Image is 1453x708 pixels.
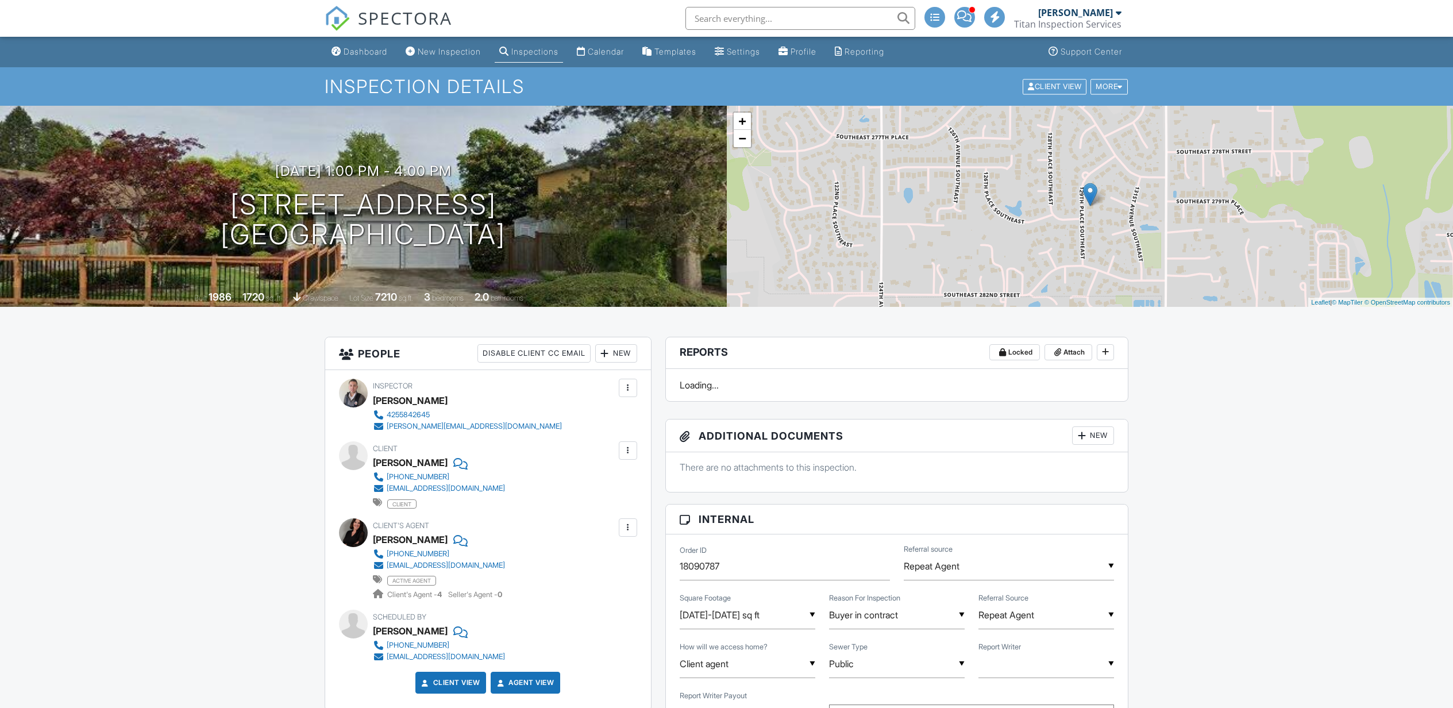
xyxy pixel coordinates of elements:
[373,640,505,651] a: [PHONE_NUMBER]
[448,590,502,599] span: Seller's Agent -
[387,410,430,420] div: 4255842645
[1022,82,1089,90] a: Client View
[221,190,506,251] h1: [STREET_ADDRESS] [GEOGRAPHIC_DATA]
[194,294,207,302] span: Built
[1365,299,1450,306] a: © OpenStreetMap contributors
[1332,299,1363,306] a: © MapTiler
[1014,18,1121,30] div: Titan Inspection Services
[595,344,637,363] div: New
[373,409,562,421] a: 4255842645
[373,521,429,530] span: Client's Agent
[387,561,505,570] div: [EMAIL_ADDRESS][DOMAIN_NAME]
[1061,47,1122,56] div: Support Center
[978,642,1021,652] label: Report Writer
[572,41,629,63] a: Calendar
[387,590,444,599] span: Client's Agent -
[680,461,1115,474] p: There are no attachments to this inspection.
[588,47,624,56] div: Calendar
[325,337,651,370] h3: People
[373,421,562,432] a: [PERSON_NAME][EMAIL_ADDRESS][DOMAIN_NAME]
[710,41,765,63] a: Settings
[1072,426,1114,445] div: New
[373,548,505,560] a: [PHONE_NUMBER]
[1308,298,1453,307] div: |
[373,471,505,483] a: [PHONE_NUMBER]
[791,47,816,56] div: Profile
[978,593,1028,603] label: Referral Source
[829,642,868,652] label: Sewer Type
[375,291,397,303] div: 7210
[358,6,452,30] span: SPECTORA
[419,677,480,688] a: Client View
[387,484,505,493] div: [EMAIL_ADDRESS][DOMAIN_NAME]
[349,294,373,302] span: Lot Size
[373,531,448,548] a: [PERSON_NAME]
[511,47,558,56] div: Inspections
[1044,41,1127,63] a: Support Center
[275,163,452,179] h3: [DATE] 1:00 pm - 4:00 pm
[209,291,232,303] div: 1986
[373,613,426,621] span: Scheduled By
[387,422,562,431] div: [PERSON_NAME][EMAIL_ADDRESS][DOMAIN_NAME]
[727,47,760,56] div: Settings
[1090,79,1128,94] div: More
[437,590,442,599] strong: 4
[1023,79,1086,94] div: Client View
[654,47,696,56] div: Templates
[495,677,554,688] a: Agent View
[387,499,417,509] span: client
[373,483,505,494] a: [EMAIL_ADDRESS][DOMAIN_NAME]
[830,41,889,63] a: Reporting
[418,47,481,56] div: New Inspection
[303,294,338,302] span: crawlspace
[680,642,768,652] label: How will we access home?
[399,294,413,302] span: sq.ft.
[638,41,701,63] a: Templates
[477,344,591,363] div: Disable Client CC Email
[373,444,398,453] span: Client
[373,382,413,390] span: Inspector
[680,545,707,556] label: Order ID
[432,294,464,302] span: bedrooms
[475,291,489,303] div: 2.0
[242,291,264,303] div: 1720
[373,622,448,640] div: [PERSON_NAME]
[373,560,505,571] a: [EMAIL_ADDRESS][DOMAIN_NAME]
[904,544,953,555] label: Referral source
[266,294,282,302] span: sq. ft.
[387,641,449,650] div: [PHONE_NUMBER]
[373,651,505,663] a: [EMAIL_ADDRESS][DOMAIN_NAME]
[387,472,449,482] div: [PHONE_NUMBER]
[845,47,884,56] div: Reporting
[424,291,430,303] div: 3
[373,454,448,471] div: [PERSON_NAME]
[325,16,452,40] a: SPECTORA
[685,7,915,30] input: Search everything...
[327,41,392,63] a: Dashboard
[387,549,449,559] div: [PHONE_NUMBER]
[387,576,436,585] span: active agent
[498,590,502,599] strong: 0
[495,41,563,63] a: Inspections
[387,652,505,661] div: [EMAIL_ADDRESS][DOMAIN_NAME]
[401,41,485,63] a: New Inspection
[325,76,1129,97] h1: Inspection Details
[491,294,523,302] span: bathrooms
[666,420,1128,452] h3: Additional Documents
[774,41,821,63] a: Company Profile
[666,505,1128,534] h3: Internal
[680,691,747,701] label: Report Writer Payout
[373,392,448,409] div: [PERSON_NAME]
[680,593,731,603] label: Square Footage
[1038,7,1113,18] div: [PERSON_NAME]
[344,47,387,56] div: Dashboard
[734,113,751,130] a: Zoom in
[325,6,350,31] img: The Best Home Inspection Software - Spectora
[829,593,900,603] label: Reason For Inspection
[1311,299,1330,306] a: Leaflet
[734,130,751,147] a: Zoom out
